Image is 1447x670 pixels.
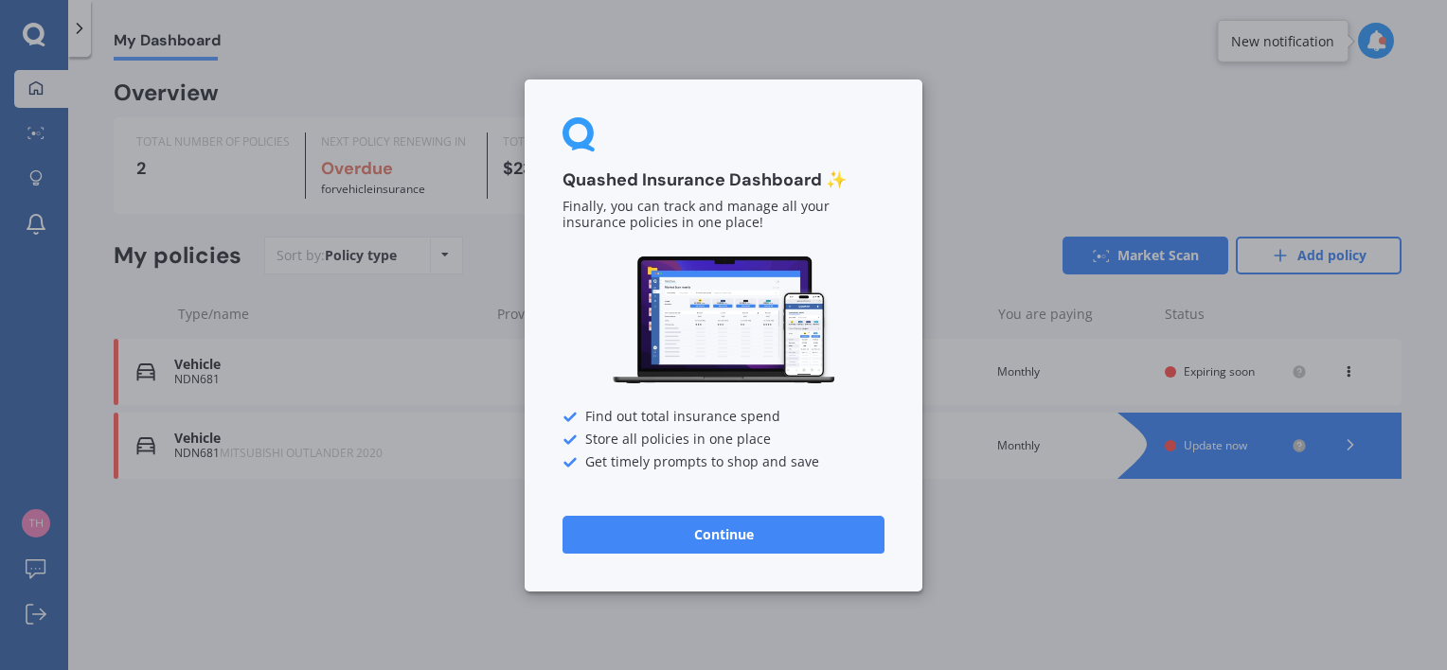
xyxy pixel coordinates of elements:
[563,515,884,553] button: Continue
[563,199,884,231] p: Finally, you can track and manage all your insurance policies in one place!
[563,169,884,191] h3: Quashed Insurance Dashboard ✨
[563,432,884,447] div: Store all policies in one place
[610,254,837,387] img: Dashboard
[563,454,884,469] div: Get timely prompts to shop and save
[563,409,884,424] div: Find out total insurance spend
